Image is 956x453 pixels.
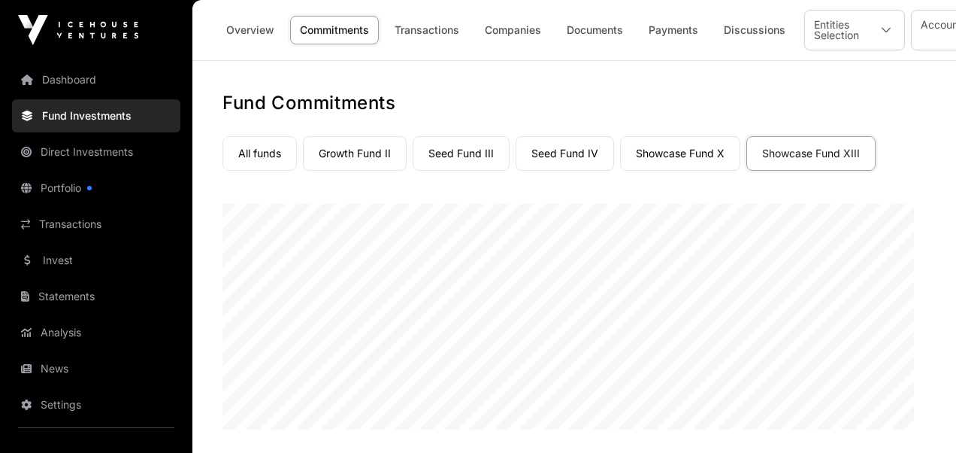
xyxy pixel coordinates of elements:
[290,16,379,44] a: Commitments
[12,63,180,96] a: Dashboard
[12,244,180,277] a: Invest
[12,352,180,385] a: News
[557,16,633,44] a: Documents
[385,16,469,44] a: Transactions
[216,16,284,44] a: Overview
[620,136,740,171] a: Showcase Fund X
[12,388,180,421] a: Settings
[475,16,551,44] a: Companies
[881,381,956,453] iframe: Chat Widget
[12,172,180,205] a: Portfolio
[222,91,926,115] h1: Fund Commitments
[303,136,407,171] a: Growth Fund II
[805,11,868,50] div: Entities Selection
[222,136,297,171] a: All funds
[18,15,138,45] img: Icehouse Ventures Logo
[516,136,614,171] a: Seed Fund IV
[12,316,180,349] a: Analysis
[12,135,180,169] a: Direct Investments
[12,208,180,241] a: Transactions
[746,136,876,171] a: Showcase Fund XIII
[413,136,510,171] a: Seed Fund III
[12,280,180,313] a: Statements
[639,16,708,44] a: Payments
[714,16,795,44] a: Discussions
[12,99,180,132] a: Fund Investments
